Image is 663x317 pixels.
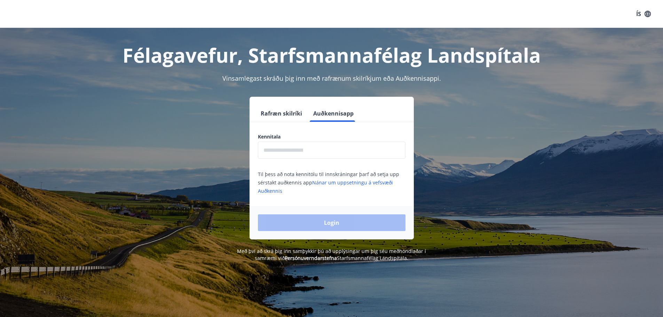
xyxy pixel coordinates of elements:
[258,133,405,140] label: Kennitala
[258,105,305,122] button: Rafræn skilríki
[285,255,337,261] a: Persónuverndarstefna
[632,8,655,20] button: ÍS
[222,74,441,82] span: Vinsamlegast skráðu þig inn með rafrænum skilríkjum eða Auðkennisappi.
[258,179,393,194] a: Nánar um uppsetningu á vefsvæði Auðkennis
[237,248,426,261] span: Með því að skrá þig inn samþykkir þú að upplýsingar um þig séu meðhöndlaðar í samræmi við Starfsm...
[310,105,356,122] button: Auðkennisapp
[89,42,574,68] h1: Félagavefur, Starfsmannafélag Landspítala
[258,171,399,194] span: Til þess að nota kennitölu til innskráningar þarf að setja upp sérstakt auðkennis app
